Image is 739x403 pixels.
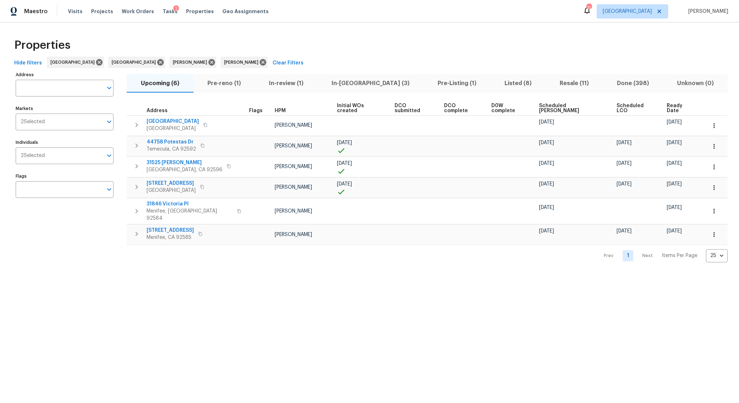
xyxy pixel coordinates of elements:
[169,57,216,68] div: [PERSON_NAME]
[51,59,97,66] span: [GEOGRAPHIC_DATA]
[222,8,269,15] span: Geo Assignments
[617,182,632,187] span: [DATE]
[147,118,199,125] span: [GEOGRAPHIC_DATA]
[147,166,222,173] span: [GEOGRAPHIC_DATA], CA 92596
[122,8,154,15] span: Work Orders
[16,73,114,77] label: Address
[667,103,694,113] span: Ready Date
[14,59,42,68] span: Hide filters
[623,250,633,261] a: Goto page 1
[173,5,179,12] div: 2
[16,106,114,111] label: Markets
[104,151,114,161] button: Open
[275,232,312,237] span: [PERSON_NAME]
[275,164,312,169] span: [PERSON_NAME]
[275,185,312,190] span: [PERSON_NAME]
[667,120,682,125] span: [DATE]
[550,78,598,88] span: Resale (11)
[539,103,605,113] span: Scheduled [PERSON_NAME]
[21,153,45,159] span: 2 Selected
[11,57,45,70] button: Hide filters
[539,182,554,187] span: [DATE]
[337,161,352,166] span: [DATE]
[667,161,682,166] span: [DATE]
[147,108,168,113] span: Address
[21,119,45,125] span: 2 Selected
[667,78,723,88] span: Unknown (0)
[16,140,114,145] label: Individuals
[147,208,233,222] span: Menifee, [GEOGRAPHIC_DATA] 92584
[275,108,286,113] span: HPM
[337,103,382,113] span: Initial WOs created
[147,234,194,241] span: Menifee, CA 92585
[337,140,352,145] span: [DATE]
[667,182,682,187] span: [DATE]
[68,8,83,15] span: Visits
[667,205,682,210] span: [DATE]
[667,140,682,145] span: [DATE]
[259,78,313,88] span: In-review (1)
[104,184,114,194] button: Open
[685,8,728,15] span: [PERSON_NAME]
[147,180,196,187] span: [STREET_ADDRESS]
[539,161,554,166] span: [DATE]
[617,229,632,234] span: [DATE]
[428,78,486,88] span: Pre-Listing (1)
[147,187,196,194] span: [GEOGRAPHIC_DATA]
[617,140,632,145] span: [DATE]
[147,227,194,234] span: [STREET_ADDRESS]
[91,8,113,15] span: Projects
[16,174,114,178] label: Flags
[337,182,352,187] span: [DATE]
[249,108,263,113] span: Flags
[607,78,659,88] span: Done (398)
[147,138,196,146] span: 44758 Potestas Dr
[112,59,159,66] span: [GEOGRAPHIC_DATA]
[491,103,527,113] span: D0W complete
[495,78,541,88] span: Listed (8)
[586,4,591,11] div: 11
[275,123,312,128] span: [PERSON_NAME]
[147,125,199,132] span: [GEOGRAPHIC_DATA]
[104,83,114,93] button: Open
[173,59,210,66] span: [PERSON_NAME]
[539,229,554,234] span: [DATE]
[14,42,70,49] span: Properties
[444,103,479,113] span: DCO complete
[603,8,652,15] span: [GEOGRAPHIC_DATA]
[617,103,655,113] span: Scheduled LCO
[224,59,261,66] span: [PERSON_NAME]
[273,59,303,68] span: Clear Filters
[322,78,419,88] span: In-[GEOGRAPHIC_DATA] (3)
[104,117,114,127] button: Open
[539,140,554,145] span: [DATE]
[197,78,250,88] span: Pre-reno (1)
[131,78,189,88] span: Upcoming (6)
[147,159,222,166] span: 31525 [PERSON_NAME]
[539,205,554,210] span: [DATE]
[667,229,682,234] span: [DATE]
[221,57,268,68] div: [PERSON_NAME]
[395,103,432,113] span: DCO submitted
[24,8,48,15] span: Maestro
[275,143,312,148] span: [PERSON_NAME]
[539,120,554,125] span: [DATE]
[186,8,214,15] span: Properties
[270,57,306,70] button: Clear Filters
[147,146,196,153] span: Temecula, CA 92592
[706,246,728,265] div: 25
[147,200,233,208] span: 31846 Victoria Pl
[108,57,165,68] div: [GEOGRAPHIC_DATA]
[597,249,728,262] nav: Pagination Navigation
[275,209,312,214] span: [PERSON_NAME]
[662,252,697,259] p: Items Per Page
[617,161,632,166] span: [DATE]
[163,9,178,14] span: Tasks
[47,57,104,68] div: [GEOGRAPHIC_DATA]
